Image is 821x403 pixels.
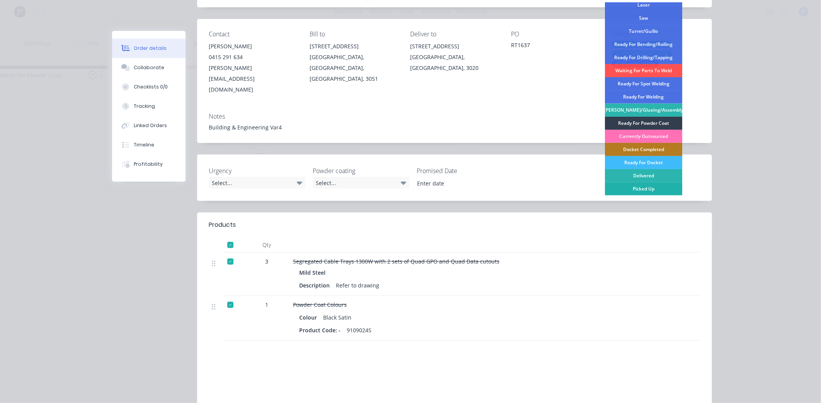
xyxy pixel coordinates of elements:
span: Segregated Cable Trays 1300W with 2 sets of Quad GPO and Quad Data cutouts [293,258,499,265]
div: Contact [209,31,297,38]
div: [STREET_ADDRESS] [410,41,499,52]
div: Product Code: - [299,325,344,336]
div: [GEOGRAPHIC_DATA], [GEOGRAPHIC_DATA], 3020 [410,52,499,73]
div: [STREET_ADDRESS] [310,41,398,52]
div: Select... [313,177,409,189]
div: RT1637 [511,41,600,52]
div: Colour [299,312,320,323]
div: [PERSON_NAME][EMAIL_ADDRESS][DOMAIN_NAME] [209,63,297,95]
span: 3 [265,257,268,265]
div: Checklists 0/0 [134,83,168,90]
div: Tracking [134,103,155,110]
button: Tracking [112,97,186,116]
button: Checklists 0/0 [112,77,186,97]
input: Enter date [412,177,508,189]
div: Timeline [134,141,154,148]
div: Refer to drawing [333,280,382,291]
label: Promised Date [417,166,513,175]
div: Deliver to [410,31,499,38]
div: Profitability [134,161,163,168]
button: Profitability [112,155,186,174]
span: Powder Coat Colours [293,301,347,308]
div: Mild Steel [299,267,329,278]
div: [STREET_ADDRESS][GEOGRAPHIC_DATA], [GEOGRAPHIC_DATA], [GEOGRAPHIC_DATA], 3051 [310,41,398,84]
div: 0415 291 634 [209,52,297,63]
div: [GEOGRAPHIC_DATA], [GEOGRAPHIC_DATA], [GEOGRAPHIC_DATA], 3051 [310,52,398,84]
div: Linked Orders [134,122,167,129]
div: Building & Engineering Var4 [209,123,700,131]
div: Collaborate [134,64,164,71]
div: Turret/Guillo [605,25,682,38]
div: Black Satin [320,312,354,323]
div: [PERSON_NAME]/Glueing/Assembly [605,104,682,117]
div: Qty [244,237,290,253]
div: Ready For Docket [605,156,682,169]
div: Waiting For Parts To Weld [605,64,682,77]
div: Products [209,220,236,230]
div: Notes [209,113,700,120]
div: Ready For Spot Welding [605,77,682,90]
div: PO [511,31,600,38]
label: Urgency [209,166,305,175]
div: Delivered [605,169,682,182]
div: Description [299,280,333,291]
div: 9109024S [344,325,375,336]
span: 1 [265,301,268,309]
div: Currently Outsourced [605,130,682,143]
button: Order details [112,39,186,58]
div: [STREET_ADDRESS][GEOGRAPHIC_DATA], [GEOGRAPHIC_DATA], 3020 [410,41,499,73]
button: Timeline [112,135,186,155]
div: Picked Up [605,182,682,196]
div: Select... [209,177,305,189]
div: Ready For Bending/Rolling [605,38,682,51]
label: Powder coating [313,166,409,175]
button: Collaborate [112,58,186,77]
div: Ready For Powder Coat [605,117,682,130]
div: [PERSON_NAME] [209,41,297,52]
button: Linked Orders [112,116,186,135]
div: Saw [605,12,682,25]
div: Ready For Drilling/Tapping [605,51,682,64]
div: Bill to [310,31,398,38]
div: Ready For Welding [605,90,682,104]
div: [PERSON_NAME]0415 291 634[PERSON_NAME][EMAIL_ADDRESS][DOMAIN_NAME] [209,41,297,95]
div: Docket Completed [605,143,682,156]
div: Order details [134,45,167,52]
